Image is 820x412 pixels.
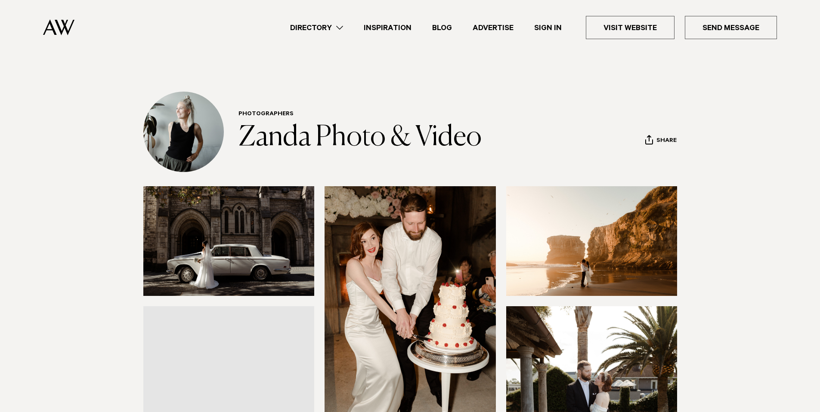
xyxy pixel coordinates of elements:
a: Sign In [524,22,572,34]
a: Inspiration [353,22,422,34]
a: Send Message [685,16,777,39]
a: Zanda Photo & Video [238,124,482,151]
a: Blog [422,22,462,34]
button: Share [645,135,677,148]
img: Auckland Weddings Logo [43,19,74,35]
a: Visit Website [586,16,675,39]
span: Share [656,137,677,145]
img: Profile Avatar [143,92,224,172]
a: Directory [280,22,353,34]
a: Photographers [238,111,294,118]
a: Advertise [462,22,524,34]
